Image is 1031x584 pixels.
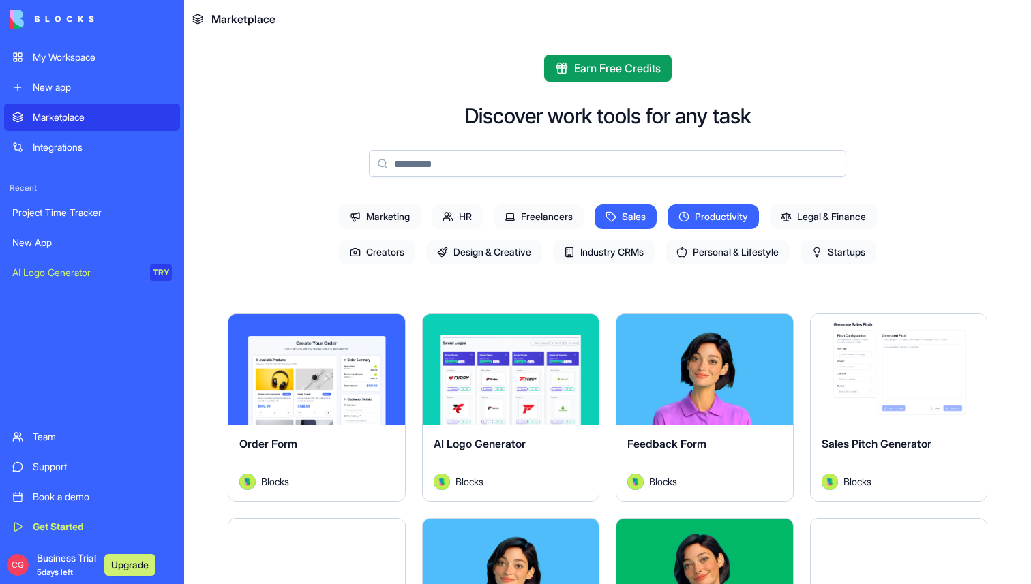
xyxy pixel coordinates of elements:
[10,10,94,29] img: logo
[822,474,838,490] img: Avatar
[553,240,655,264] span: Industry CRMs
[426,240,542,264] span: Design & Creative
[574,60,661,76] span: Earn Free Credits
[666,240,790,264] span: Personal & Lifestyle
[822,437,931,450] span: Sales Pitch Generator
[211,11,275,27] span: Marketplace
[616,313,794,502] a: Feedback FormAvatarBlocks
[494,204,584,229] span: Freelancers
[33,80,172,94] div: New app
[4,44,180,71] a: My Workspace
[627,474,644,490] img: Avatar
[4,199,180,226] a: Project Time Tracker
[422,313,600,502] a: AI Logo GeneratorAvatarBlocks
[37,567,73,577] span: 5 days left
[228,313,406,502] a: Order FormAvatarBlocks
[455,474,483,489] span: Blocks
[150,264,172,281] div: TRY
[627,437,706,450] span: Feedback Form
[668,204,759,229] span: Productivity
[339,240,415,264] span: Creators
[4,74,180,101] a: New app
[810,313,988,502] a: Sales Pitch GeneratorAvatarBlocks
[33,50,172,64] div: My Workspace
[33,460,172,474] div: Support
[4,229,180,256] a: New App
[339,204,421,229] span: Marketing
[4,259,180,286] a: AI Logo GeneratorTRY
[4,483,180,510] a: Book a demo
[4,453,180,480] a: Support
[434,437,526,450] span: AI Logo Generator
[4,134,180,161] a: Integrations
[4,513,180,540] a: Get Started
[37,551,96,579] span: Business Trial
[104,554,155,576] button: Upgrade
[801,240,876,264] span: Startups
[239,437,297,450] span: Order Form
[434,474,450,490] img: Avatar
[33,110,172,124] div: Marketplace
[465,104,751,128] h2: Discover work tools for any task
[4,183,180,194] span: Recent
[239,474,256,490] img: Avatar
[12,236,172,249] div: New App
[770,204,877,229] span: Legal & Finance
[33,140,172,154] div: Integrations
[261,474,289,489] span: Blocks
[544,55,672,82] button: Earn Free Credits
[7,554,29,576] span: CG
[432,204,483,229] span: HR
[4,423,180,450] a: Team
[12,206,172,219] div: Project Time Tracker
[12,266,140,279] div: AI Logo Generator
[649,474,677,489] span: Blocks
[33,490,172,504] div: Book a demo
[33,430,172,444] div: Team
[33,520,172,534] div: Get Started
[843,474,871,489] span: Blocks
[4,104,180,131] a: Marketplace
[595,204,657,229] span: Sales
